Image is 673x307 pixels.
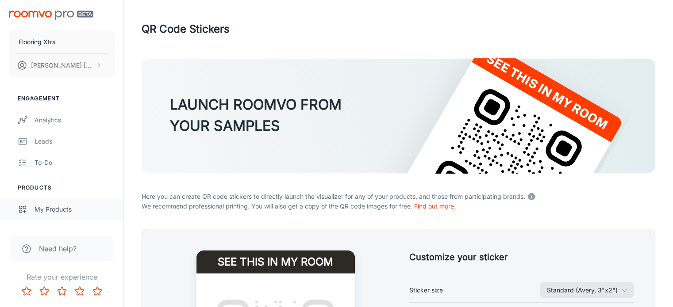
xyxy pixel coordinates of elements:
button: Sticker size [540,282,634,298]
div: To-do [35,158,115,167]
button: Rate 5 star [88,282,106,300]
span: Need help? [39,243,77,254]
img: Roomvo PRO Beta [9,11,93,20]
button: Rate 1 star [18,282,35,300]
div: Analytics [35,115,115,125]
div: Leads [35,136,115,146]
p: Flooring Xtra [19,37,56,47]
h3: LAUNCH ROOMVO FROM YOUR SAMPLES [170,94,342,136]
button: Flooring Xtra [9,30,115,53]
h1: QR Code Stickers [142,21,230,37]
button: [PERSON_NAME] [PERSON_NAME] [9,54,115,77]
p: We recommend professional printing. You will also get a copy of the QR code images for free. [142,201,655,211]
button: Rate 4 star [71,282,88,300]
span: Sticker size [409,285,443,295]
h5: Customize your sticker [409,250,634,264]
button: Rate 2 star [35,282,53,300]
a: Find out more. [414,202,456,210]
h4: See this in my room [196,250,355,273]
div: My Products [35,205,115,214]
p: Here you can create QR code stickers to directly launch the visualizer for any of your products, ... [142,190,655,201]
p: Rate your experience [7,272,116,282]
div: Update Products [35,226,115,235]
p: [PERSON_NAME] [PERSON_NAME] [31,61,93,70]
button: Rate 3 star [53,282,71,300]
